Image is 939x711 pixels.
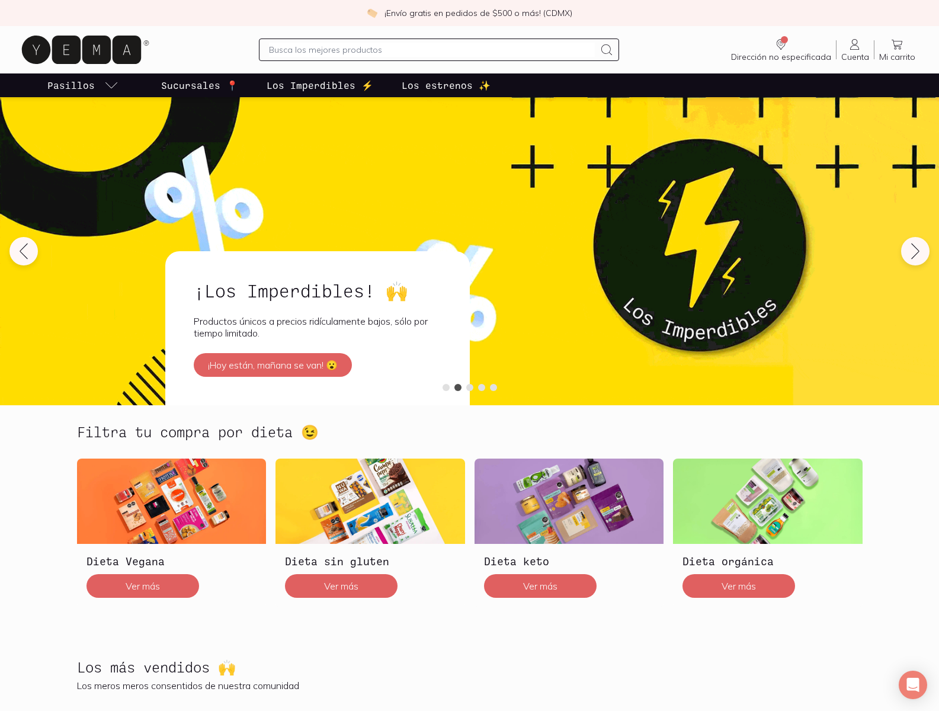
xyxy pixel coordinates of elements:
[402,78,491,92] p: Los estrenos ✨
[86,574,199,598] button: Ver más
[484,574,597,598] button: Ver más
[165,251,470,405] a: ¡Los Imperdibles! 🙌Productos únicos a precios ridículamente bajos, sólo por tiempo limitado.¡Hoy ...
[275,459,465,544] img: Dieta sin gluten
[161,78,238,92] p: Sucursales 📍
[384,7,572,19] p: ¡Envío gratis en pedidos de $500 o más! (CDMX)
[77,424,319,440] h2: Filtra tu compra por dieta 😉
[874,37,920,62] a: Mi carrito
[879,52,915,62] span: Mi carrito
[399,73,493,97] a: Los estrenos ✨
[269,43,595,57] input: Busca los mejores productos
[484,553,655,569] h3: Dieta keto
[194,353,352,377] button: ¡Hoy están, mañana se van! 😮
[86,553,257,569] h3: Dieta Vegana
[45,73,121,97] a: pasillo-todos-link
[731,52,831,62] span: Dirección no especificada
[159,73,241,97] a: Sucursales 📍
[285,553,456,569] h3: Dieta sin gluten
[77,680,863,691] p: Los meros meros consentidos de nuestra comunidad
[837,37,874,62] a: Cuenta
[367,8,377,18] img: check
[77,659,236,675] h2: Los más vendidos 🙌
[194,315,441,339] p: Productos únicos a precios ridículamente bajos, sólo por tiempo limitado.
[673,459,863,607] a: Dieta orgánicaDieta orgánicaVer más
[77,459,267,544] img: Dieta Vegana
[194,280,441,301] h2: ¡Los Imperdibles! 🙌
[47,78,95,92] p: Pasillos
[264,73,376,97] a: Los Imperdibles ⚡️
[77,459,267,607] a: Dieta VeganaDieta VeganaVer más
[841,52,869,62] span: Cuenta
[475,459,664,544] img: Dieta keto
[285,574,398,598] button: Ver más
[682,574,795,598] button: Ver más
[726,37,836,62] a: Dirección no especificada
[475,459,664,607] a: Dieta ketoDieta ketoVer más
[682,553,853,569] h3: Dieta orgánica
[267,78,373,92] p: Los Imperdibles ⚡️
[275,459,465,607] a: Dieta sin glutenDieta sin glutenVer más
[673,459,863,544] img: Dieta orgánica
[899,671,927,699] div: Open Intercom Messenger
